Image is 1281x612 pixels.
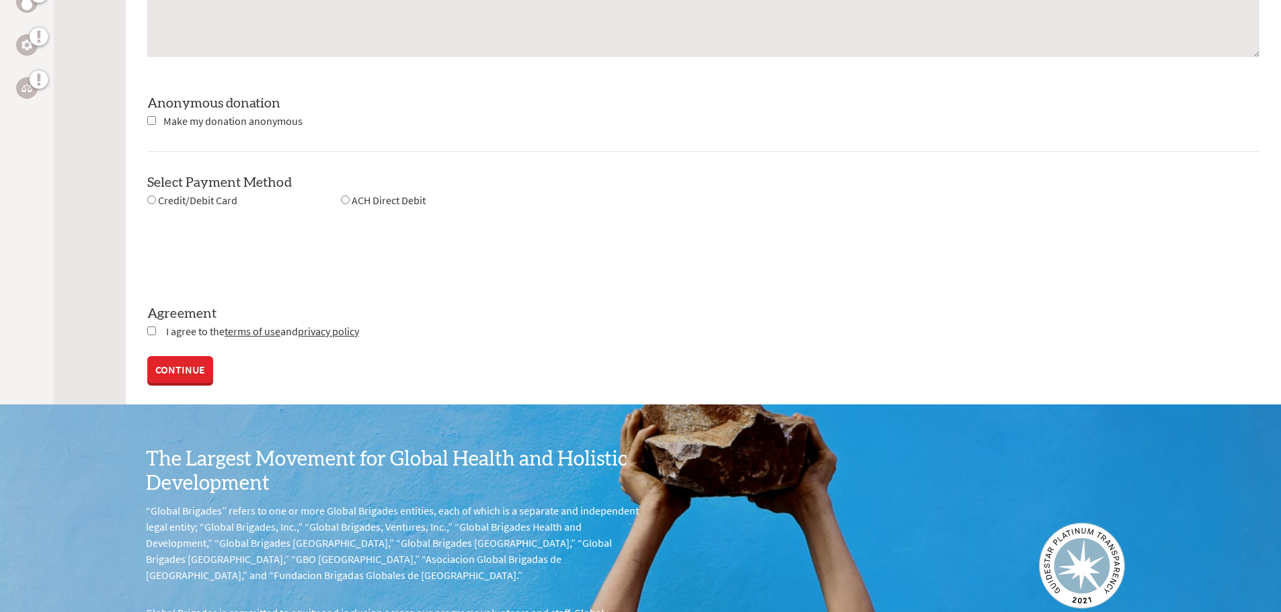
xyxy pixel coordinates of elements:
[147,356,213,383] a: CONTINUE
[147,176,292,189] label: Select Payment Method
[16,77,38,99] a: Legal Empowerment
[225,324,280,338] a: terms of use
[147,97,280,110] label: Anonymous donation
[352,193,426,207] span: ACH Direct Debit
[147,304,1259,323] label: Agreement
[147,225,352,277] iframe: reCAPTCHA
[22,40,32,50] img: Engineering
[298,324,359,338] a: privacy policy
[16,34,38,56] a: Engineering
[158,193,237,207] span: Credit/Debit Card
[1039,523,1125,609] img: Guidestar 2019
[146,502,641,583] p: “Global Brigades” refers to one or more Global Brigades entities, each of which is a separate and...
[163,114,303,128] span: Make my donation anonymous
[146,447,641,496] h3: The Largest Movement for Global Health and Holistic Development
[22,84,32,92] img: Legal Empowerment
[166,324,359,338] span: I agree to the and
